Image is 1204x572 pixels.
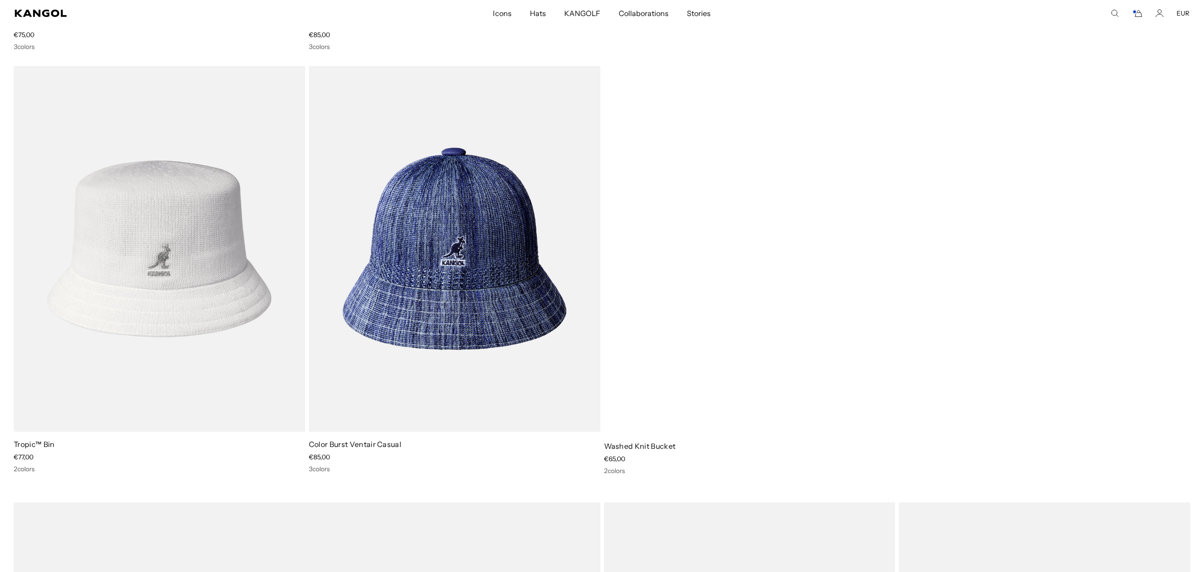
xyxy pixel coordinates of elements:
a: Washed Knit Bucket [604,441,676,451]
span: €85,00 [309,31,330,39]
div: 3 colors [14,43,305,51]
div: 3 colors [309,43,600,51]
div: 2 colors [14,465,305,473]
span: €65,00 [604,455,625,463]
a: Kangol [15,10,328,17]
summary: Search here [1111,9,1119,17]
span: €77,00 [14,453,33,461]
div: 3 colors [309,465,600,473]
button: EUR [1177,9,1189,17]
a: Color Burst Ventair Casual [309,440,401,449]
a: Tropic™ Bin [14,440,55,449]
button: Cart [1132,9,1143,17]
a: Account [1155,9,1164,17]
span: €85,00 [309,453,330,461]
img: Color Burst Ventair Casual [309,66,600,432]
span: €75,00 [14,31,34,39]
img: Tropic™ Bin [14,66,305,432]
div: 2 colors [604,467,1191,475]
